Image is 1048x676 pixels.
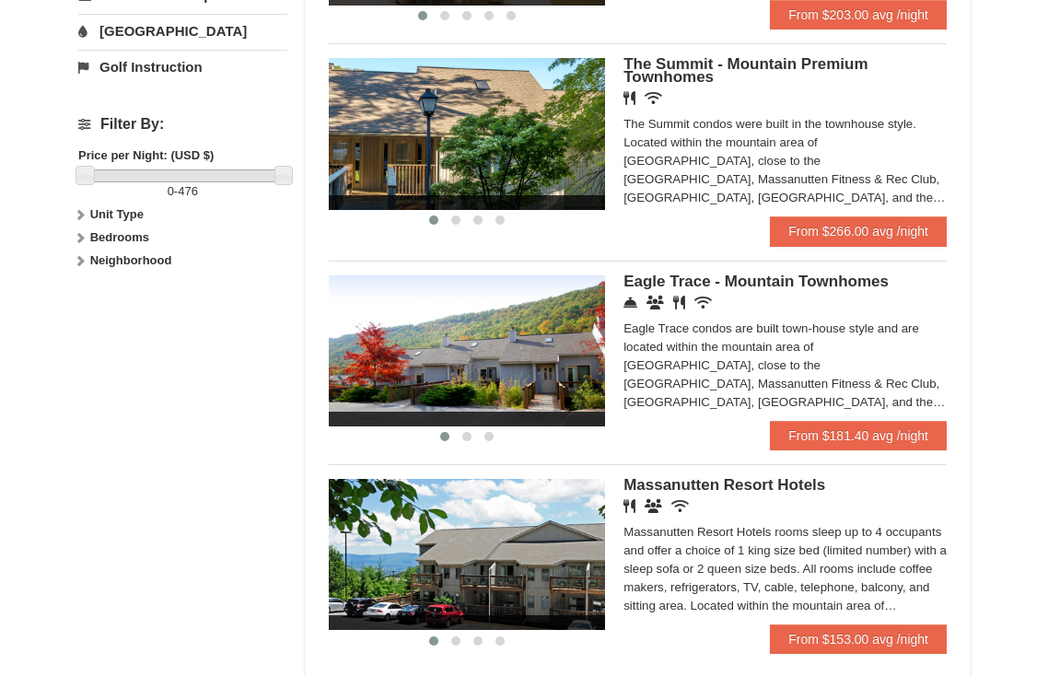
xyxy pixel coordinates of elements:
strong: Bedrooms [90,230,149,244]
i: Wireless Internet (free) [694,296,712,309]
i: Restaurant [623,499,635,513]
strong: Neighborhood [90,253,172,267]
i: Restaurant [673,296,685,309]
i: Concierge Desk [623,296,637,309]
a: From $181.40 avg /night [770,421,947,450]
span: The Summit - Mountain Premium Townhomes [623,55,868,86]
span: 476 [178,184,198,198]
div: Massanutten Resort Hotels rooms sleep up to 4 occupants and offer a choice of 1 king size bed (li... [623,523,947,615]
strong: Unit Type [90,207,144,221]
strong: Price per Night: (USD $) [78,148,214,162]
a: From $153.00 avg /night [770,624,947,654]
a: From $266.00 avg /night [770,216,947,246]
div: Eagle Trace condos are built town-house style and are located within the mountain area of [GEOGRA... [623,320,947,412]
label: - [78,182,287,201]
i: Wireless Internet (free) [645,91,662,105]
h4: Filter By: [78,116,287,133]
span: Eagle Trace - Mountain Townhomes [623,273,889,290]
i: Wireless Internet (free) [671,499,689,513]
span: Massanutten Resort Hotels [623,476,825,494]
i: Banquet Facilities [645,499,662,513]
i: Restaurant [623,91,635,105]
a: [GEOGRAPHIC_DATA] [78,14,287,48]
span: 0 [168,184,174,198]
a: Golf Instruction [78,50,287,84]
div: The Summit condos were built in the townhouse style. Located within the mountain area of [GEOGRAP... [623,115,947,207]
i: Conference Facilities [646,296,664,309]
